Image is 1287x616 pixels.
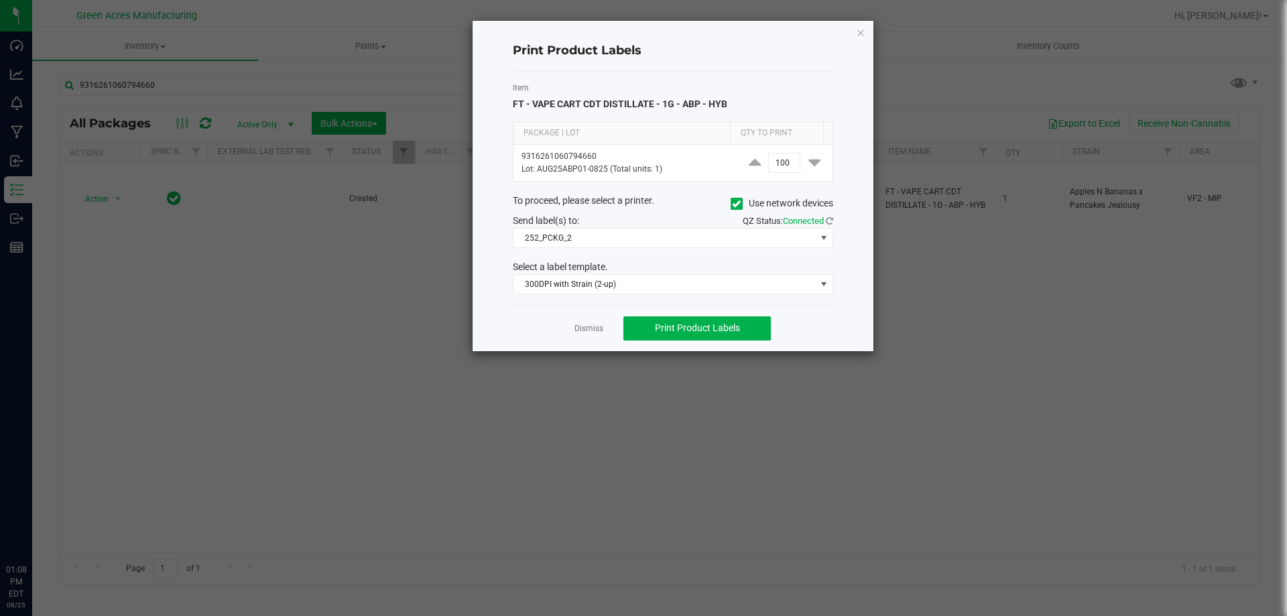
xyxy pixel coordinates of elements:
div: Select a label template. [503,260,843,274]
a: Dismiss [574,323,603,334]
span: 300DPI with Strain (2-up) [513,275,816,294]
th: Package | Lot [513,122,730,145]
span: 252_PCKG_2 [513,229,816,247]
label: Item [513,82,833,94]
label: Use network devices [731,196,833,210]
span: Print Product Labels [655,322,740,333]
span: Send label(s) to: [513,215,579,226]
h4: Print Product Labels [513,42,833,60]
p: Lot: AUG25ABP01-0825 (Total units: 1) [522,163,729,176]
span: FT - VAPE CART CDT DISTILLATE - 1G - ABP - HYB [513,99,727,109]
div: To proceed, please select a printer. [503,194,843,214]
iframe: Resource center [13,509,54,549]
iframe: Resource center unread badge [40,507,56,523]
th: Qty to Print [730,122,823,145]
button: Print Product Labels [623,316,771,341]
span: Connected [783,216,824,226]
p: 9316261060794660 [522,150,729,163]
span: QZ Status: [743,216,833,226]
